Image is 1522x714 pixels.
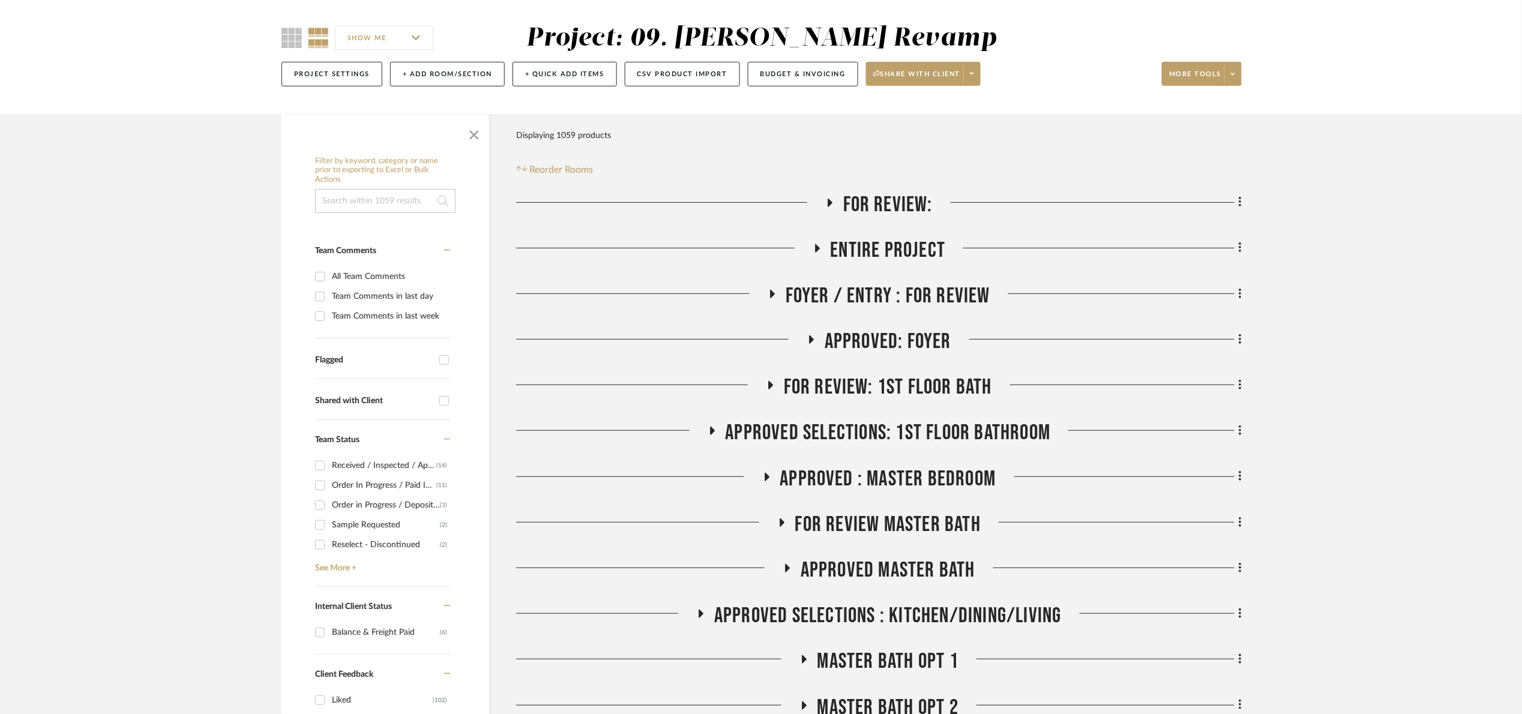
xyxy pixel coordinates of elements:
span: For review: 1st floor bath [784,374,992,400]
button: CSV Product Import [625,62,740,86]
span: For Review: [843,192,933,218]
div: (2) [440,535,447,554]
div: (102) [433,691,447,710]
span: Master Bath Opt 1 [817,649,958,674]
span: More tools [1169,70,1221,88]
div: Order In Progress / Paid In Full w/ Freight, No Balance due [332,476,436,495]
button: More tools [1162,62,1242,86]
span: Client Feedback [315,670,373,679]
div: Sample Requested [332,515,440,535]
div: (3) [440,496,447,515]
button: Close [462,121,486,145]
span: Approved Selections: 1st Floor Bathroom [726,420,1051,446]
div: All Team Comments [332,267,447,286]
span: Internal Client Status [315,602,392,611]
button: + Quick Add Items [513,62,617,86]
div: Liked [332,691,433,710]
span: Foyer / Entry : For Review [786,283,990,309]
button: Budget & Invoicing [748,62,858,86]
span: Approved Master Bath [801,557,975,583]
div: Project: 09. [PERSON_NAME] Revamp [527,26,997,51]
span: Reorder Rooms [530,163,594,177]
span: Entire Project [831,238,946,263]
div: (14) [436,456,447,475]
span: Team Comments [315,247,376,255]
span: Approved: Foyer [825,329,951,355]
div: Displaying 1059 products [516,124,611,148]
span: FOR REVIEW Master Bath [795,512,981,538]
div: Balance & Freight Paid [332,623,440,642]
div: Team Comments in last week [332,307,447,326]
h6: Filter by keyword, category or name prior to exporting to Excel or Bulk Actions [315,157,456,185]
div: (11) [436,476,447,495]
button: Reorder Rooms [516,163,594,177]
div: Reselect - Discontinued [332,535,440,554]
div: Order in Progress / Deposit Paid / Balance due [332,496,440,515]
button: + Add Room/Section [390,62,505,86]
a: See More + [312,554,450,574]
span: Share with client [873,70,961,88]
input: Search within 1059 results [315,189,456,213]
div: (2) [440,515,447,535]
div: Flagged [315,355,433,365]
div: (6) [440,623,447,642]
span: APPROVED : Master Bedroom [780,466,996,492]
span: Team Status [315,436,359,444]
button: Project Settings [281,62,382,86]
div: Team Comments in last day [332,287,447,306]
button: Share with client [866,62,981,86]
div: Shared with Client [315,396,433,406]
div: Received / Inspected / Approved [332,456,436,475]
span: Approved Selections : Kitchen/Dining/Living [714,603,1062,629]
